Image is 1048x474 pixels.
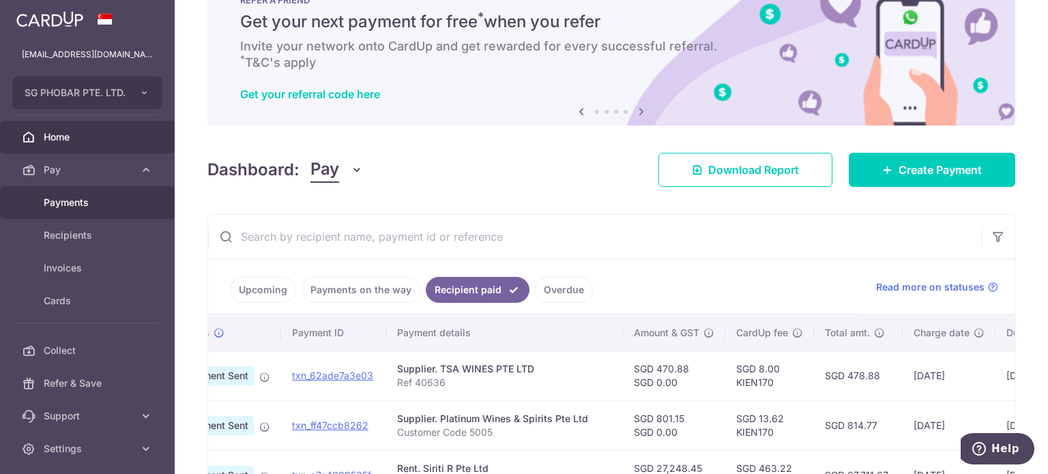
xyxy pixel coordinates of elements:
span: Home [44,130,134,144]
span: Charge date [914,326,970,340]
td: SGD 8.00 KIEN170 [725,351,814,400]
td: [DATE] [903,351,995,400]
th: Payment ID [281,315,386,351]
span: CardUp fee [736,326,788,340]
a: Upcoming [230,277,296,303]
a: Overdue [535,277,593,303]
a: Read more on statuses [876,280,998,294]
a: Download Report [658,153,832,187]
input: Search by recipient name, payment id or reference [208,215,982,258]
span: Read more on statuses [876,280,985,294]
h6: Invite your network onto CardUp and get rewarded for every successful referral. T&C's apply [240,38,982,71]
td: [DATE] [903,400,995,450]
span: Settings [44,442,134,456]
a: txn_ff47ccb8262 [292,419,368,431]
span: Collect [44,344,134,357]
td: SGD 470.88 SGD 0.00 [623,351,725,400]
p: Customer Code 5005 [397,426,612,439]
iframe: Opens a widget where you can find more information [961,433,1034,467]
a: Payments on the way [302,277,420,303]
button: SG PHOBAR PTE. LTD. [12,76,162,109]
td: SGD 478.88 [814,351,903,400]
span: Cards [44,294,134,308]
a: txn_62ade7a3e03 [292,370,373,381]
span: Payment Sent [180,366,254,385]
span: Pay [44,163,134,177]
th: Payment details [386,315,623,351]
span: Amount & GST [634,326,699,340]
span: Payment Sent [180,416,254,435]
button: Pay [310,157,363,183]
span: Download Report [708,162,799,178]
div: Supplier. Platinum Wines & Spirits Pte Ltd [397,412,612,426]
span: Support [44,409,134,423]
span: Create Payment [899,162,982,178]
span: Pay [310,157,339,183]
span: Due date [1006,326,1047,340]
td: SGD 814.77 [814,400,903,450]
span: Recipients [44,228,134,242]
div: Supplier. TSA WINES PTE LTD [397,362,612,376]
span: Refer & Save [44,376,134,390]
span: Invoices [44,261,134,275]
p: Ref 40636 [397,376,612,389]
p: [EMAIL_ADDRESS][DOMAIN_NAME] [22,48,153,61]
h4: Dashboard: [207,158,300,182]
span: Payments [44,196,134,209]
a: Get your referral code here [240,87,380,101]
a: Recipient paid [426,277,529,303]
span: SG PHOBAR PTE. LTD. [25,86,126,100]
h5: Get your next payment for free when you refer [240,11,982,33]
td: SGD 13.62 KIEN170 [725,400,814,450]
td: SGD 801.15 SGD 0.00 [623,400,725,450]
a: Create Payment [849,153,1015,187]
span: Total amt. [825,326,870,340]
img: CardUp [16,11,83,27]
